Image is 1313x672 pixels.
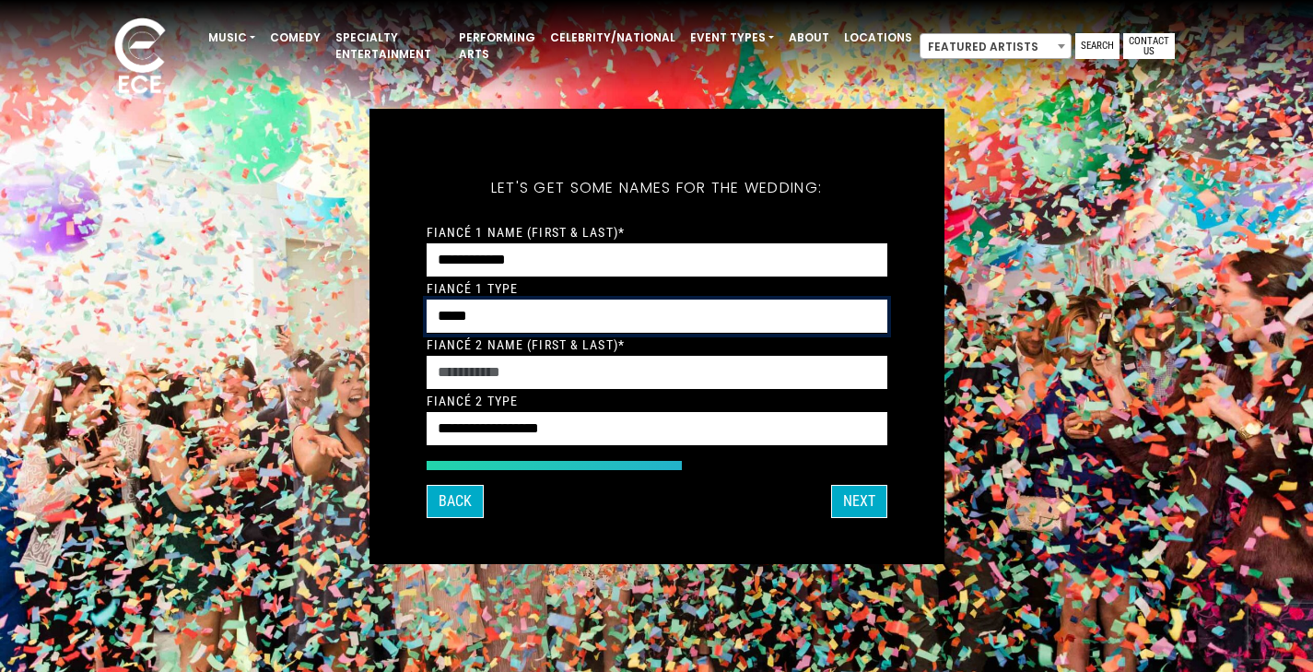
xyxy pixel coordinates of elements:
a: Event Types [683,22,781,53]
button: Back [427,485,484,518]
a: Search [1075,33,1120,59]
a: Comedy [263,22,328,53]
h5: Let's get some names for the wedding: [427,155,887,221]
a: Performing Arts [451,22,543,70]
label: Fiancé 2 Name (First & Last)* [427,336,625,353]
img: ece_new_logo_whitev2-1.png [94,13,186,102]
a: Specialty Entertainment [328,22,451,70]
a: Locations [837,22,920,53]
label: Fiancé 1 Name (First & Last)* [427,224,625,241]
label: Fiancé 1 Type [427,280,519,297]
span: Featured Artists [920,33,1072,59]
a: Music [201,22,263,53]
a: About [781,22,837,53]
button: Next [831,485,887,518]
label: Fiancé 2 Type [427,393,519,409]
span: Featured Artists [920,34,1071,60]
a: Contact Us [1123,33,1175,59]
a: Celebrity/National [543,22,683,53]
